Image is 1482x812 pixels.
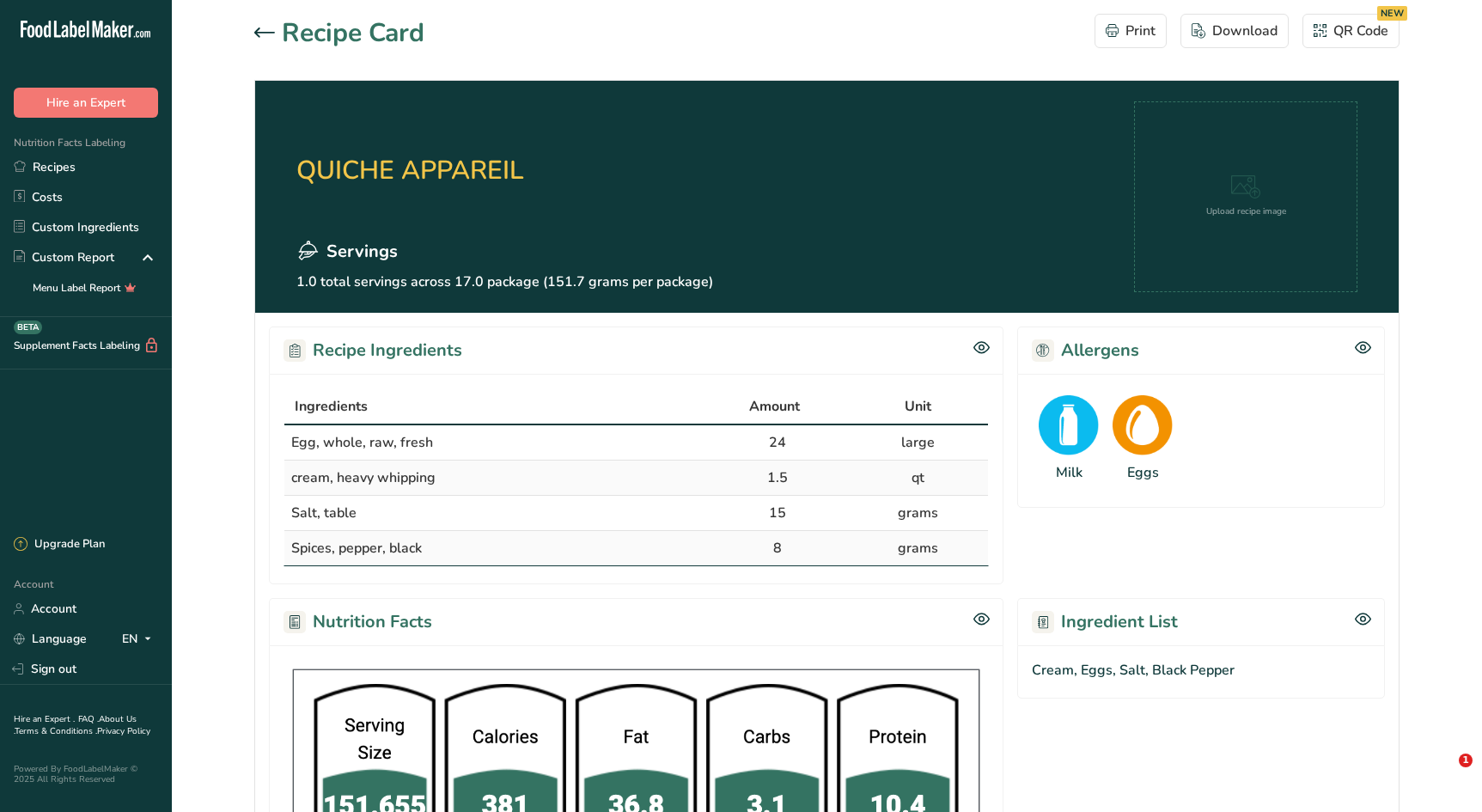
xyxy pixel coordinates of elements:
h2: Recipe Ingredients [284,338,462,363]
h2: Allergens [1032,338,1139,363]
div: Eggs [1127,462,1159,483]
span: Unit [905,396,931,417]
td: grams [847,531,988,565]
td: qt [847,461,988,496]
div: EN [122,629,158,650]
div: Powered By FoodLabelMaker © 2025 All Rights Reserved [14,764,158,785]
a: Privacy Policy [97,725,150,737]
span: Ingredients [295,396,368,417]
h2: Nutrition Facts [284,609,432,635]
button: Download [1180,14,1289,48]
td: large [847,425,988,461]
td: 24 [707,425,848,461]
div: QR Code [1314,21,1388,41]
span: Salt, table [291,504,357,522]
button: QR Code NEW [1302,14,1400,48]
span: 1 [1459,754,1473,767]
a: About Us . [14,713,137,737]
span: Egg, whole, raw, fresh [291,433,433,452]
span: Spices, pepper, black [291,539,422,558]
div: Download [1192,21,1278,41]
a: Language [14,624,87,654]
p: 1.0 total servings across 17.0 package (151.7 grams per package) [296,272,713,292]
img: Eggs [1113,395,1173,455]
button: Print [1095,14,1167,48]
img: Milk [1039,395,1099,455]
h2: QUICHE APPAREIL [296,101,713,239]
h2: Ingredient List [1032,609,1178,635]
a: Hire an Expert . [14,713,75,725]
td: 15 [707,496,848,531]
div: BETA [14,321,42,334]
div: Upgrade Plan [14,536,105,553]
iframe: Intercom live chat [1424,754,1465,795]
div: NEW [1377,6,1407,21]
a: FAQ . [78,713,99,725]
td: 1.5 [707,461,848,496]
div: Upload recipe image [1206,205,1286,218]
div: Custom Report [14,248,114,266]
td: 8 [707,531,848,565]
span: Servings [326,239,398,265]
span: cream, heavy whipping [291,468,436,487]
div: Milk [1056,462,1083,483]
a: Terms & Conditions . [15,725,97,737]
td: grams [847,496,988,531]
span: Amount [749,396,800,417]
div: Cream, Eggs, Salt, Black Pepper [1017,645,1385,699]
h1: Recipe Card [282,14,424,52]
button: Hire an Expert [14,88,158,118]
div: Print [1106,21,1156,41]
